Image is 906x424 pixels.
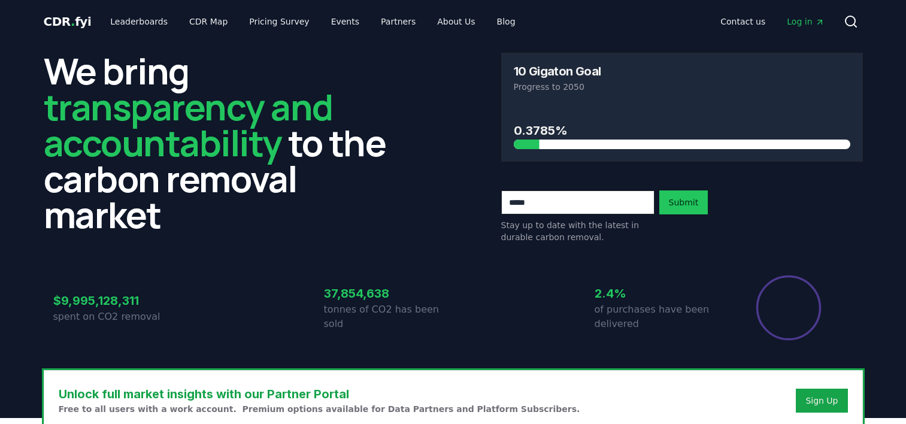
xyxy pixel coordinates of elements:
a: Blog [487,11,525,32]
p: spent on CO2 removal [53,310,183,324]
a: Partners [371,11,425,32]
a: CDR Map [180,11,237,32]
span: . [71,14,75,29]
a: Pricing Survey [240,11,319,32]
a: Contact us [711,11,775,32]
span: Log in [787,16,824,28]
button: Sign Up [796,389,847,413]
p: Free to all users with a work account. Premium options available for Data Partners and Platform S... [59,403,580,415]
a: About Us [428,11,484,32]
span: transparency and accountability [44,82,333,167]
span: CDR fyi [44,14,92,29]
p: of purchases have been delivered [595,302,724,331]
h3: 37,854,638 [324,284,453,302]
div: Percentage of sales delivered [755,274,822,341]
p: tonnes of CO2 has been sold [324,302,453,331]
a: Leaderboards [101,11,177,32]
h2: We bring to the carbon removal market [44,53,405,232]
h3: 0.3785% [514,122,850,140]
h3: $9,995,128,311 [53,292,183,310]
h3: 10 Gigaton Goal [514,65,601,77]
h3: 2.4% [595,284,724,302]
nav: Main [711,11,834,32]
button: Submit [659,190,708,214]
h3: Unlock full market insights with our Partner Portal [59,385,580,403]
a: CDR.fyi [44,13,92,30]
a: Sign Up [805,395,838,407]
p: Progress to 2050 [514,81,850,93]
nav: Main [101,11,525,32]
p: Stay up to date with the latest in durable carbon removal. [501,219,654,243]
a: Log in [777,11,834,32]
a: Events [322,11,369,32]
